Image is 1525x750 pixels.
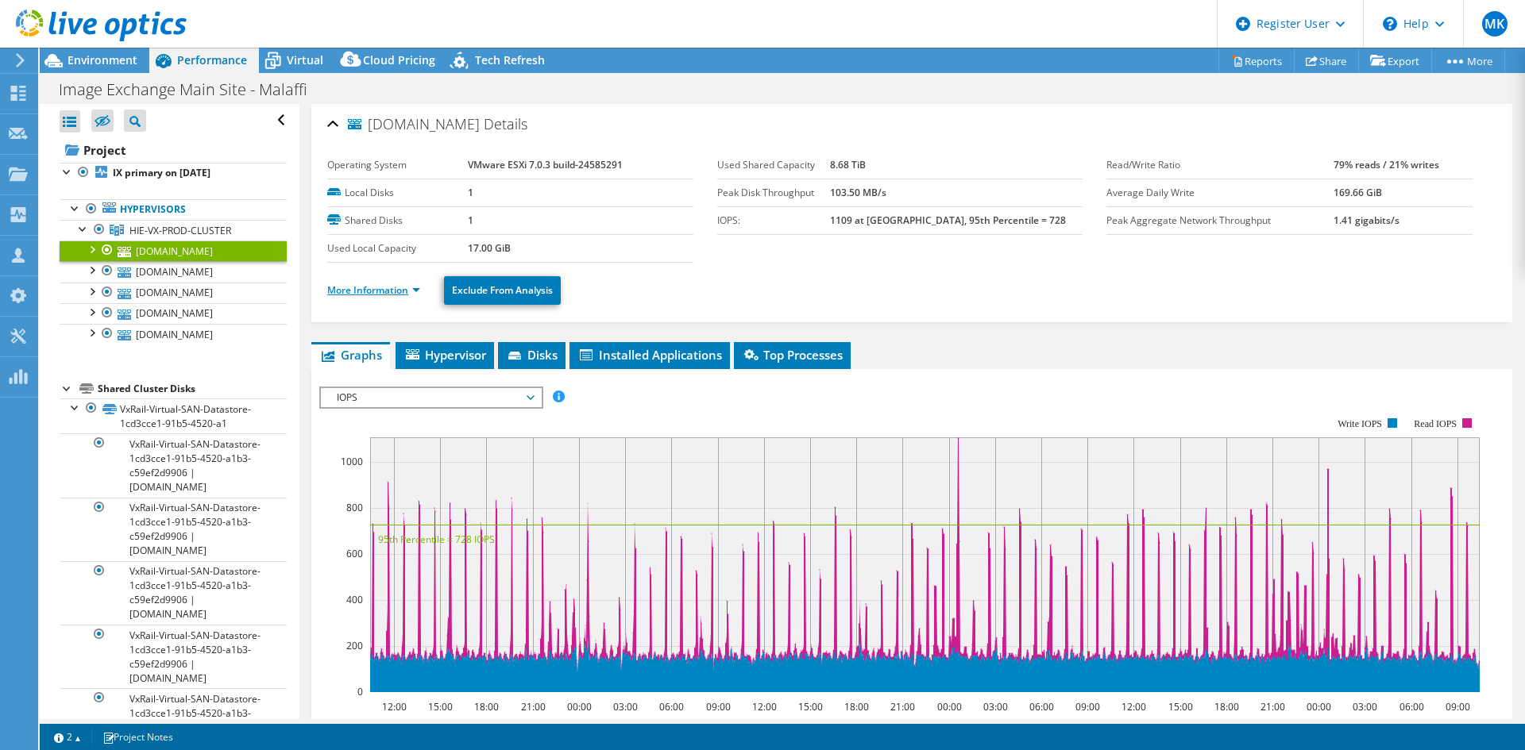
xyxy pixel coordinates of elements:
[1218,48,1295,73] a: Reports
[60,261,287,282] a: [DOMAIN_NAME]
[844,700,869,713] text: 18:00
[1106,213,1334,229] label: Peak Aggregate Network Throughput
[327,157,468,173] label: Operating System
[60,199,287,220] a: Hypervisors
[378,533,495,546] text: 95th Percentile = 728 IOPS
[60,498,287,561] a: VxRail-Virtual-SAN-Datastore-1cd3cce1-91b5-4520-a1b3-c59ef2d9906 | [DOMAIN_NAME]
[983,700,1008,713] text: 03:00
[60,240,287,261] a: [DOMAIN_NAME]
[1122,700,1146,713] text: 12:00
[798,700,823,713] text: 15:00
[1383,17,1397,31] svg: \n
[1106,185,1334,201] label: Average Daily Write
[1261,700,1285,713] text: 21:00
[287,52,323,67] span: Virtual
[830,186,886,199] b: 103.50 MB/s
[475,52,545,67] span: Tech Refresh
[43,727,92,747] a: 2
[1334,158,1439,171] b: 79% reads / 21% writes
[468,241,511,255] b: 17.00 GiB
[890,700,915,713] text: 21:00
[1214,700,1239,713] text: 18:00
[1029,700,1054,713] text: 06:00
[327,240,468,256] label: Used Local Capacity
[60,163,287,183] a: IX primary on [DATE]
[60,303,287,324] a: [DOMAIN_NAME]
[346,593,363,606] text: 400
[468,213,473,227] b: 1
[327,283,420,297] a: More Information
[717,157,830,173] label: Used Shared Capacity
[577,347,722,363] span: Installed Applications
[1400,700,1424,713] text: 06:00
[113,166,210,179] b: IX primary on [DATE]
[60,625,287,688] a: VxRail-Virtual-SAN-Datastore-1cd3cce1-91b5-4520-a1b3-c59ef2d9906 | [DOMAIN_NAME]
[1353,700,1377,713] text: 03:00
[484,114,527,133] span: Details
[60,137,287,163] a: Project
[68,52,137,67] span: Environment
[329,388,533,407] span: IOPS
[1106,157,1334,173] label: Read/Write Ratio
[717,213,830,229] label: IOPS:
[717,185,830,201] label: Peak Disk Throughput
[98,379,287,398] div: Shared Cluster Disks
[752,700,777,713] text: 12:00
[613,700,638,713] text: 03:00
[60,324,287,344] a: [DOMAIN_NAME]
[1168,700,1193,713] text: 15:00
[348,117,480,133] span: [DOMAIN_NAME]
[327,185,468,201] label: Local Disks
[428,700,453,713] text: 15:00
[60,433,287,497] a: VxRail-Virtual-SAN-Datastore-1cd3cce1-91b5-4520-a1b3-c59ef2d9906 | [DOMAIN_NAME]
[341,455,363,468] text: 1000
[567,700,592,713] text: 00:00
[60,220,287,240] a: HIE-VX-PROD-CLUSTER
[659,700,684,713] text: 06:00
[357,685,363,698] text: 0
[830,213,1066,227] b: 1109 at [GEOGRAPHIC_DATA], 95th Percentile = 728
[52,81,332,98] h1: Image Exchange Main Site - Malaffi
[327,213,468,229] label: Shared Disks
[937,700,962,713] text: 00:00
[91,727,184,747] a: Project Notes
[1446,700,1470,713] text: 09:00
[444,276,561,305] a: Exclude From Analysis
[1431,48,1505,73] a: More
[1482,11,1508,37] span: MK
[474,700,499,713] text: 18:00
[1358,48,1432,73] a: Export
[129,224,231,237] span: HIE-VX-PROD-CLUSTER
[706,700,731,713] text: 09:00
[506,347,558,363] span: Disks
[1334,213,1400,227] b: 1.41 gigabits/s
[60,561,287,625] a: VxRail-Virtual-SAN-Datastore-1cd3cce1-91b5-4520-a1b3-c59ef2d9906 | [DOMAIN_NAME]
[1338,418,1382,429] text: Write IOPS
[346,639,363,652] text: 200
[1075,700,1100,713] text: 09:00
[177,52,247,67] span: Performance
[1334,186,1382,199] b: 169.66 GiB
[60,398,287,433] a: VxRail-Virtual-SAN-Datastore-1cd3cce1-91b5-4520-a1
[468,158,623,171] b: VMware ESXi 7.0.3 build-24585291
[1307,700,1331,713] text: 00:00
[403,347,486,363] span: Hypervisor
[60,283,287,303] a: [DOMAIN_NAME]
[363,52,435,67] span: Cloud Pricing
[521,700,546,713] text: 21:00
[346,547,363,560] text: 600
[742,347,843,363] span: Top Processes
[468,186,473,199] b: 1
[1294,48,1359,73] a: Share
[319,347,382,363] span: Graphs
[382,700,407,713] text: 12:00
[830,158,866,171] b: 8.68 TiB
[1415,418,1457,429] text: Read IOPS
[346,501,363,514] text: 800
